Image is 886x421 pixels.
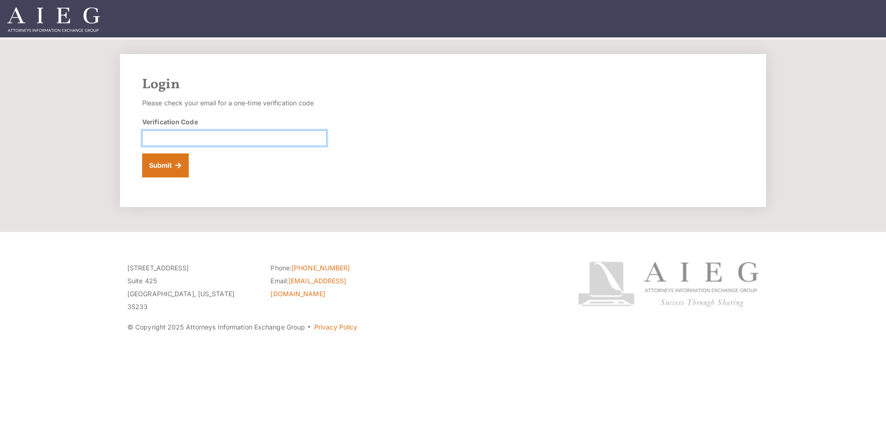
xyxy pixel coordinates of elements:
img: Attorneys Information Exchange Group [7,7,100,32]
p: © Copyright 2025 Attorneys Information Exchange Group [127,321,543,334]
p: [STREET_ADDRESS] Suite 425 [GEOGRAPHIC_DATA], [US_STATE] 35233 [127,262,257,313]
h2: Login [142,76,744,93]
p: Please check your email for a one-time verification code [142,97,327,110]
button: Submit [142,153,189,177]
span: · [307,327,311,331]
li: Phone: [270,262,400,275]
a: [PHONE_NUMBER] [292,264,350,272]
img: Attorneys Information Exchange Group logo [578,262,759,307]
a: Privacy Policy [314,323,357,331]
label: Verification Code [142,117,198,127]
li: Email: [270,275,400,300]
a: [EMAIL_ADDRESS][DOMAIN_NAME] [270,277,346,298]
